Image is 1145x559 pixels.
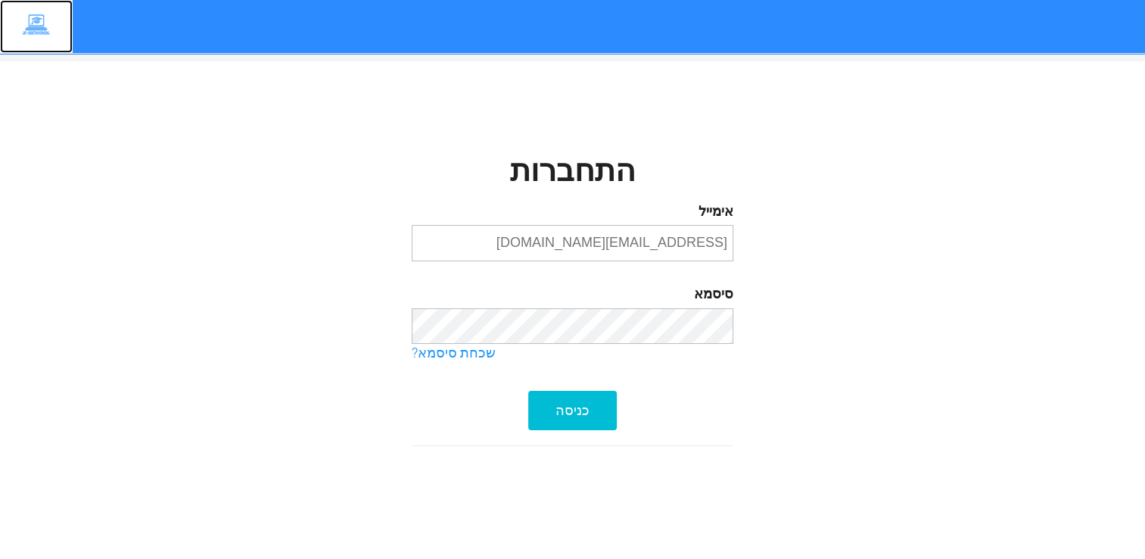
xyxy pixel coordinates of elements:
[412,202,733,222] label: אימייל
[11,11,61,40] img: Z-School logo
[412,344,733,364] a: שכחת סיסמא?
[528,391,617,431] div: כניסה
[412,155,733,189] h3: התחברות
[412,285,733,304] label: סיסמא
